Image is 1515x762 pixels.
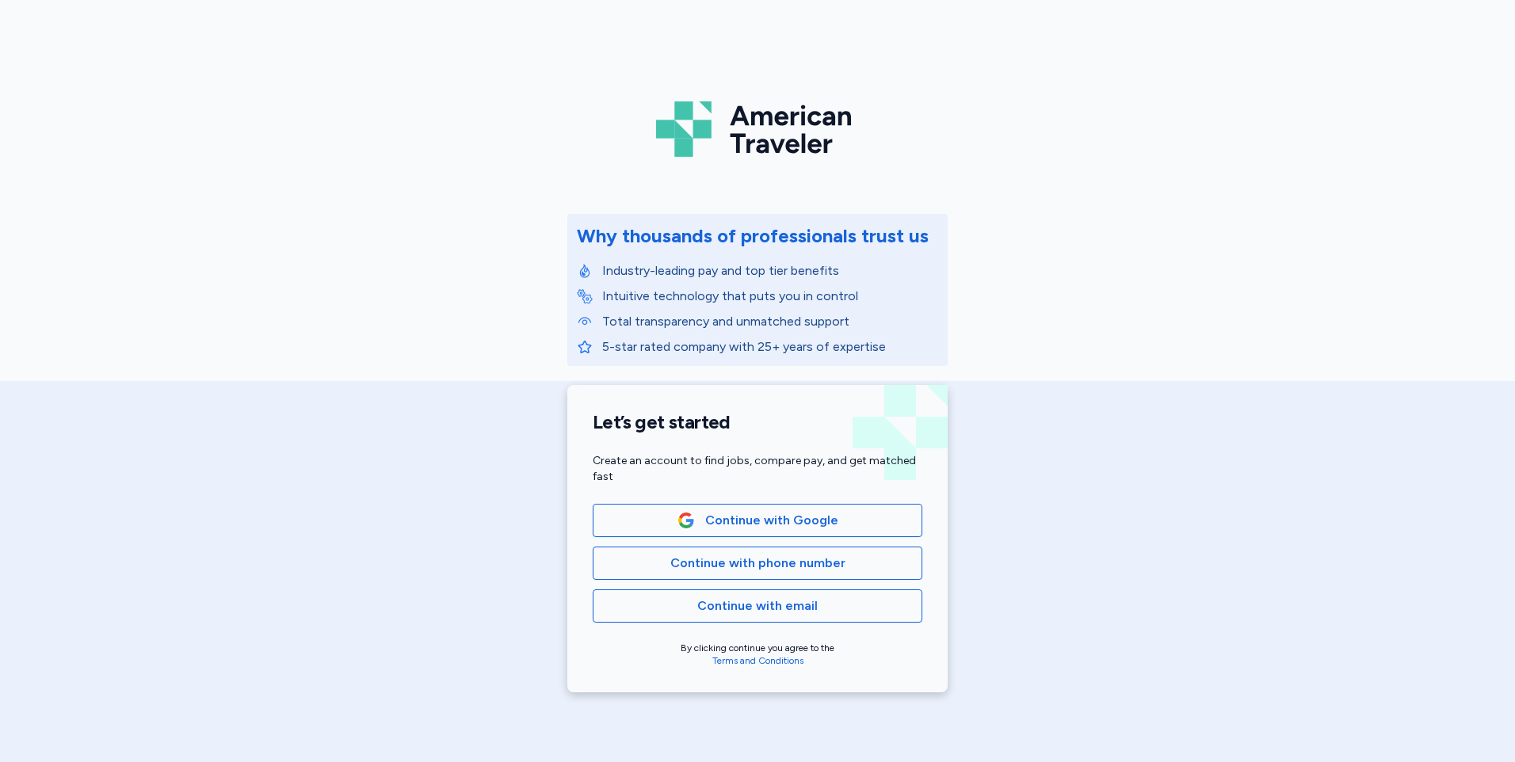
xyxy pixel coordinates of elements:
p: Intuitive technology that puts you in control [602,287,938,306]
div: Create an account to find jobs, compare pay, and get matched fast [593,453,922,485]
button: Google LogoContinue with Google [593,504,922,537]
div: By clicking continue you agree to the [593,642,922,667]
p: Industry-leading pay and top tier benefits [602,261,938,280]
img: Logo [656,95,859,163]
div: Why thousands of professionals trust us [577,223,929,249]
a: Terms and Conditions [712,655,803,666]
span: Continue with Google [705,511,838,530]
button: Continue with phone number [593,547,922,580]
span: Continue with email [697,596,818,615]
h1: Let’s get started [593,410,922,434]
p: 5-star rated company with 25+ years of expertise [602,337,938,356]
p: Total transparency and unmatched support [602,312,938,331]
button: Continue with email [593,589,922,623]
span: Continue with phone number [670,554,845,573]
img: Google Logo [677,512,695,529]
